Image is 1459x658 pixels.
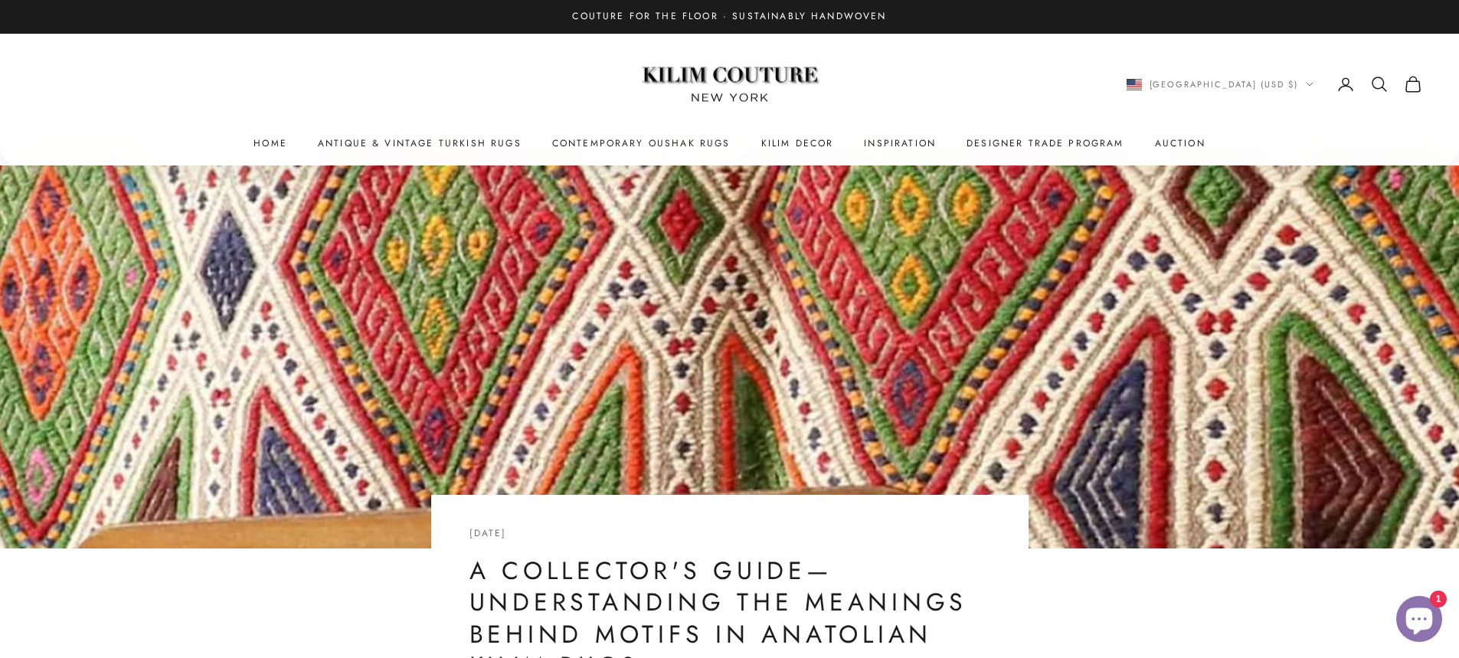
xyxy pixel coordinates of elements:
[761,136,834,151] summary: Kilim Decor
[1392,596,1447,646] inbox-online-store-chat: Shopify online store chat
[318,136,522,151] a: Antique & Vintage Turkish Rugs
[552,136,731,151] a: Contemporary Oushak Rugs
[254,136,287,151] a: Home
[1155,136,1205,151] a: Auction
[864,136,936,151] a: Inspiration
[572,9,886,25] p: Couture for the Floor · Sustainably Handwoven
[1127,75,1423,93] nav: Secondary navigation
[37,136,1422,151] nav: Primary navigation
[469,526,507,540] time: [DATE]
[1150,77,1299,91] span: [GEOGRAPHIC_DATA] (USD $)
[1127,77,1314,91] button: Change country or currency
[967,136,1124,151] a: Designer Trade Program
